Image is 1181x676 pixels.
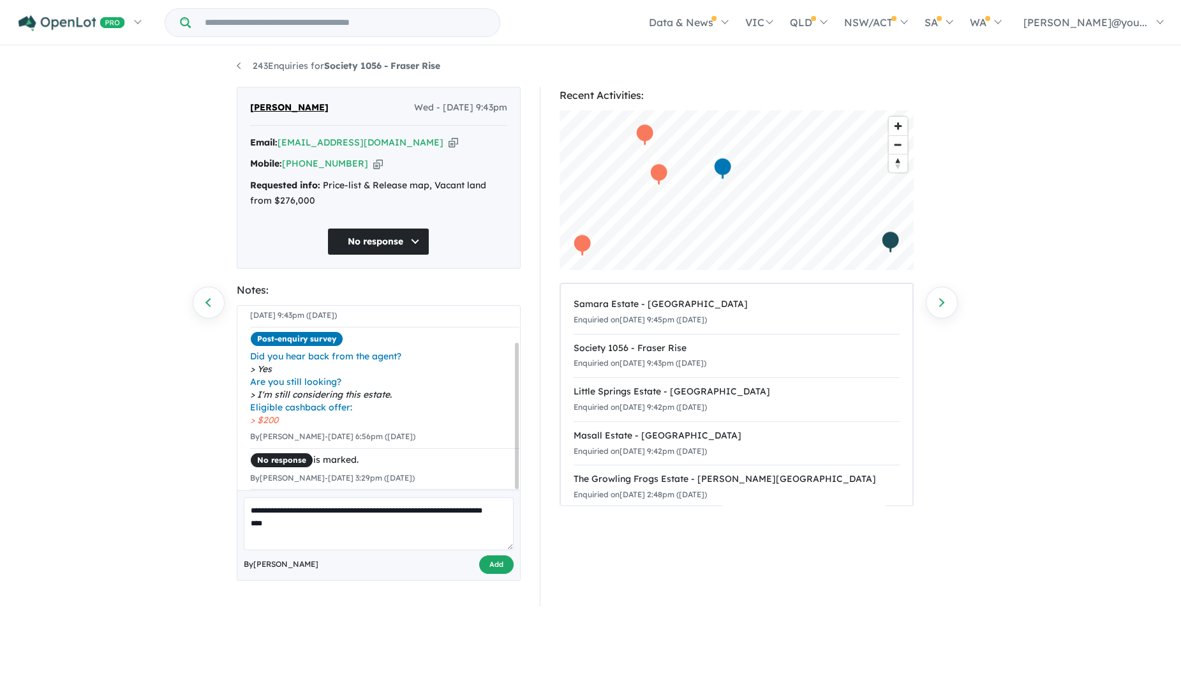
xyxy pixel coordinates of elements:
a: Society 1056 - Fraser RiseEnquiried on[DATE] 9:43pm ([DATE]) [574,334,900,379]
span: Wed - [DATE] 9:43pm [414,100,507,116]
span: Did you hear back from the agent? [250,350,519,363]
div: Map marker [649,163,668,186]
div: Map marker [572,234,591,257]
button: Zoom out [889,135,907,154]
span: I'm still considering this estate. [250,388,519,401]
div: Map marker [635,123,654,147]
button: Copy [449,136,458,149]
a: 243Enquiries forSociety 1056 - Fraser Rise [237,60,440,71]
div: Masall Estate - [GEOGRAPHIC_DATA] [574,428,900,444]
a: Masall Estate - [GEOGRAPHIC_DATA]Enquiried on[DATE] 9:42pm ([DATE]) [574,421,900,466]
span: [PERSON_NAME]@you... [1023,16,1147,29]
a: [EMAIL_ADDRESS][DOMAIN_NAME] [278,137,443,148]
button: Reset bearing to north [889,154,907,172]
small: [DATE] 9:43pm ([DATE]) [250,310,337,320]
span: Zoom out [889,136,907,154]
i: Eligible cashback offer: [250,402,352,413]
div: Notes: [237,282,521,299]
small: Enquiried on [DATE] 9:42pm ([DATE]) [574,402,707,412]
a: Samara Estate - [GEOGRAPHIC_DATA]Enquiried on[DATE] 9:45pm ([DATE]) [574,290,900,334]
div: Samara Estate - [GEOGRAPHIC_DATA] [574,297,900,312]
div: Recent Activities: [560,87,914,104]
span: $200 [250,414,519,426]
small: Enquiried on [DATE] 2:48pm ([DATE]) [574,490,707,499]
div: is marked. [250,453,519,468]
span: Post-enquiry survey [250,331,343,347]
span: By [PERSON_NAME] [244,558,318,571]
span: Yes [250,363,519,375]
div: The Growling Frogs Estate - [PERSON_NAME][GEOGRAPHIC_DATA] [574,472,900,487]
nav: breadcrumb [237,59,945,74]
input: Try estate name, suburb, builder or developer [193,9,497,36]
strong: Email: [250,137,278,148]
button: Add [479,555,514,574]
div: Map marker [713,157,732,181]
span: Are you still looking? [250,375,519,388]
canvas: Map [560,110,914,270]
small: By [PERSON_NAME] - [DATE] 6:56pm ([DATE]) [250,432,415,441]
a: The Growling Frogs Estate - [PERSON_NAME][GEOGRAPHIC_DATA]Enquiried on[DATE] 2:48pm ([DATE]) [574,465,900,509]
a: Little Springs Estate - [GEOGRAPHIC_DATA]Enquiried on[DATE] 9:42pm ([DATE]) [574,377,900,422]
img: Openlot PRO Logo White [19,15,125,31]
span: No response [250,453,313,468]
small: Enquiried on [DATE] 9:43pm ([DATE]) [574,358,706,368]
div: Little Springs Estate - [GEOGRAPHIC_DATA] [574,384,900,400]
small: By [PERSON_NAME] - [DATE] 3:29pm ([DATE]) [250,473,415,483]
div: Society 1056 - Fraser Rise [574,341,900,356]
div: Price-list & Release map, Vacant land from $276,000 [250,178,507,209]
a: [PHONE_NUMBER] [282,158,368,169]
div: Map marker [880,230,900,254]
small: Enquiried on [DATE] 9:45pm ([DATE]) [574,315,707,324]
button: Zoom in [889,117,907,135]
button: Copy [373,157,383,170]
span: [PERSON_NAME] [250,100,329,116]
button: No response [327,228,429,255]
strong: Mobile: [250,158,282,169]
strong: Society 1056 - Fraser Rise [324,60,440,71]
small: Enquiried on [DATE] 9:42pm ([DATE]) [574,446,707,456]
strong: Requested info: [250,179,320,191]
